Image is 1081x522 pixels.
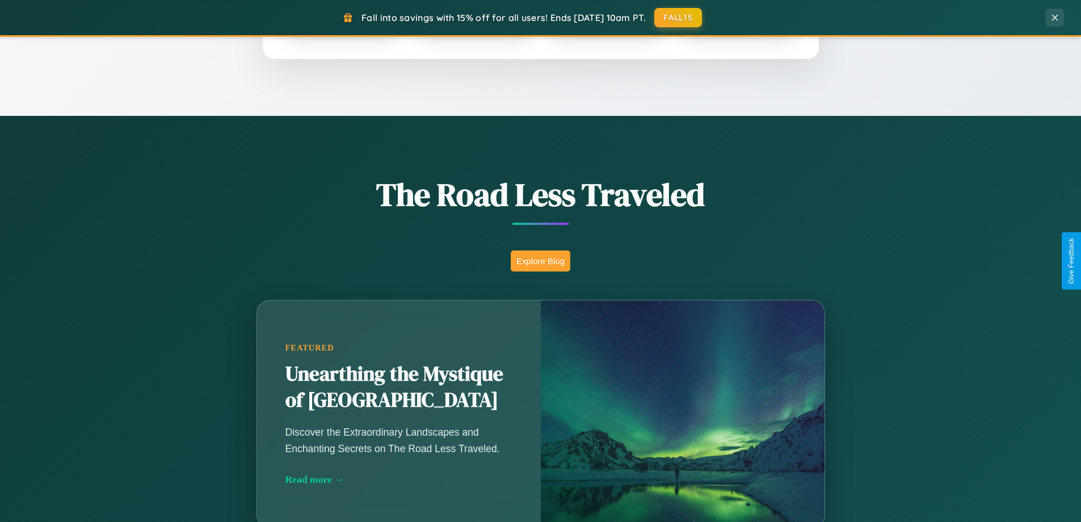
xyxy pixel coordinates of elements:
div: Read more → [285,474,512,486]
p: Discover the Extraordinary Landscapes and Enchanting Secrets on The Road Less Traveled. [285,424,512,456]
h2: Unearthing the Mystique of [GEOGRAPHIC_DATA] [285,361,512,414]
div: Featured [285,343,512,353]
span: Fall into savings with 15% off for all users! Ends [DATE] 10am PT. [361,12,646,23]
div: Give Feedback [1067,238,1075,284]
button: Explore Blog [511,250,570,272]
h1: The Road Less Traveled [200,173,881,216]
button: FALL15 [654,8,702,27]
